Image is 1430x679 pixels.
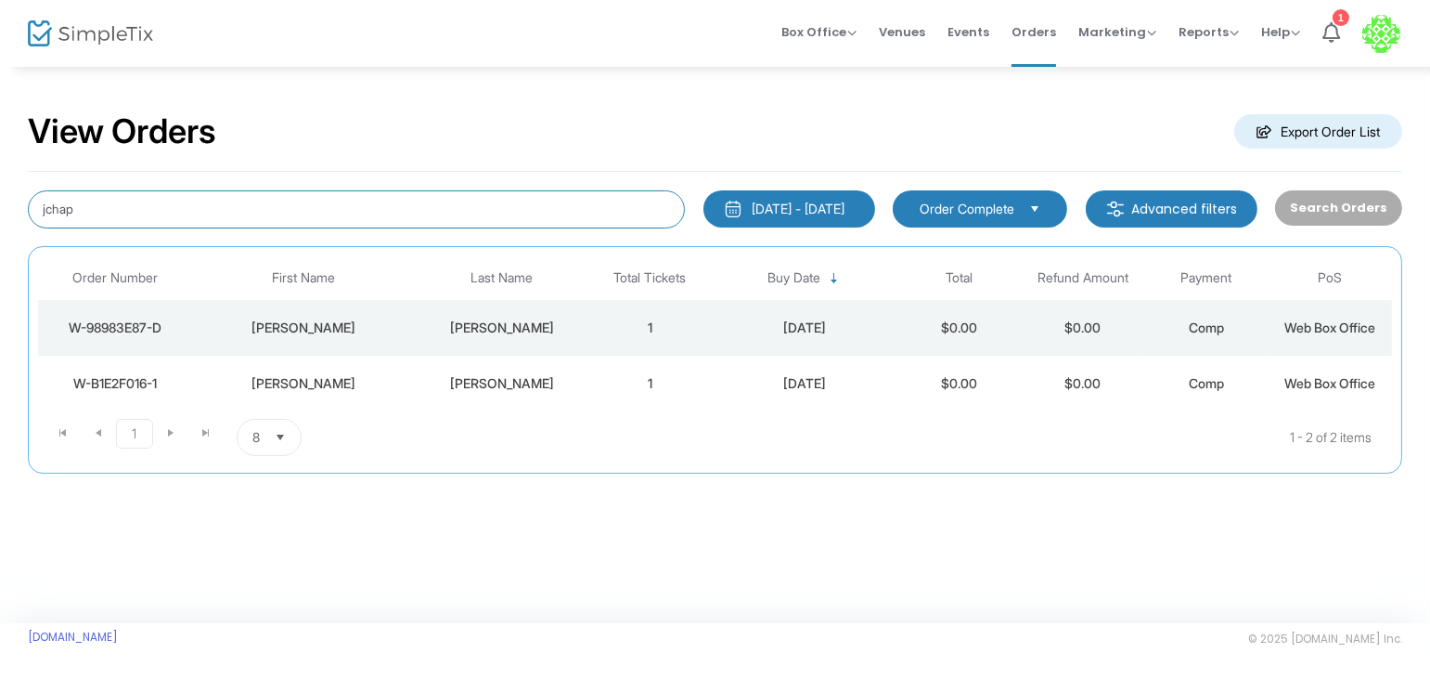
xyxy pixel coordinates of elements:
td: 1 [588,300,712,356]
td: $0.00 [897,356,1021,411]
m-button: Export Order List [1234,114,1402,149]
button: Select [267,420,293,455]
span: © 2025 [DOMAIN_NAME] Inc. [1248,632,1402,646]
span: Web Box Office [1284,375,1375,391]
span: Web Box Office [1284,320,1375,335]
div: 9/22/2025 [716,374,893,393]
th: Refund Amount [1021,256,1144,300]
div: W-98983E87-D [43,319,188,337]
m-button: Advanced filters [1086,190,1257,228]
span: Last Name [470,270,533,286]
div: 1 [1333,9,1349,26]
span: First Name [272,270,335,286]
kendo-pager-info: 1 - 2 of 2 items [486,419,1372,456]
td: 1 [588,356,712,411]
img: filter [1106,200,1125,218]
div: [DATE] - [DATE] [752,200,844,218]
span: 8 [252,428,260,447]
div: Joshua [198,319,411,337]
span: PoS [1318,270,1342,286]
div: 9/22/2025 [716,319,893,337]
h2: View Orders [28,111,216,152]
td: $0.00 [897,300,1021,356]
span: Help [1261,23,1300,41]
span: Reports [1179,23,1239,41]
span: Page 1 [116,419,153,449]
span: Events [947,8,989,56]
span: Orders [1011,8,1056,56]
span: Venues [879,8,925,56]
span: Order Complete [920,200,1014,218]
span: Marketing [1078,23,1156,41]
th: Total Tickets [588,256,712,300]
span: Comp [1189,375,1224,391]
input: Search by name, email, phone, order number, ip address, or last 4 digits of card [28,190,685,229]
span: Buy Date [767,270,820,286]
span: Sortable [827,271,842,286]
div: W-B1E2F016-1 [43,374,188,393]
img: monthly [724,200,742,218]
span: Payment [1181,270,1232,286]
td: $0.00 [1021,356,1144,411]
button: [DATE] - [DATE] [703,190,875,228]
div: Chapin [419,374,584,393]
a: [DOMAIN_NAME] [28,630,118,645]
span: Order Number [72,270,158,286]
div: Data table [38,256,1392,411]
div: Chapin [419,319,584,337]
div: Joshua [198,374,411,393]
span: Comp [1189,320,1224,335]
span: Box Office [781,23,857,41]
th: Total [897,256,1021,300]
button: Select [1022,199,1048,219]
td: $0.00 [1021,300,1144,356]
